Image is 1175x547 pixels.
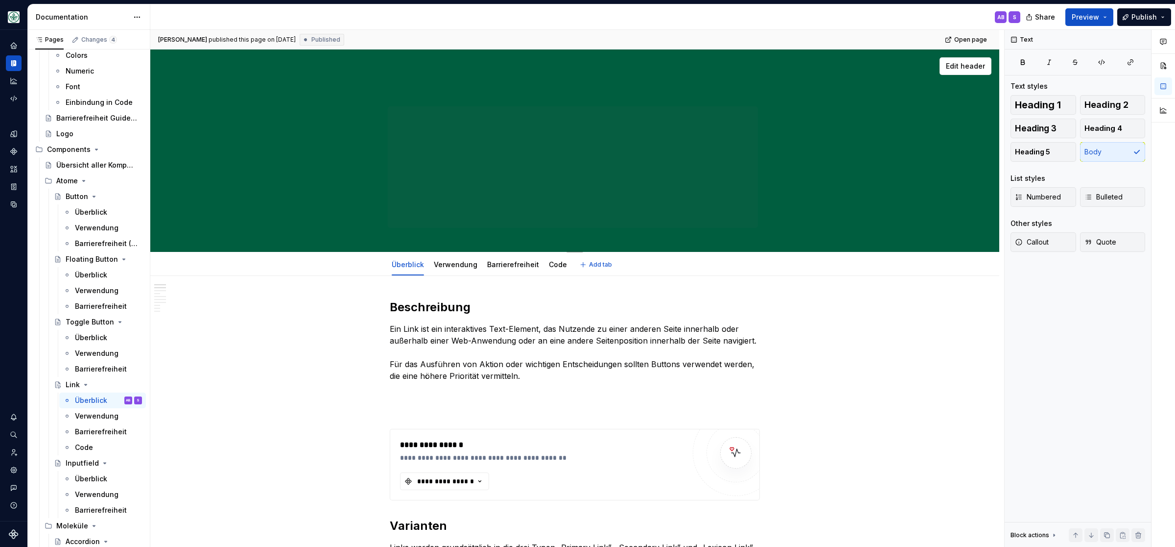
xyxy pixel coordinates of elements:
button: Heading 3 [1010,119,1076,138]
a: Components [6,144,22,159]
div: Block actions [1010,531,1049,539]
a: Überblick [59,267,146,283]
div: Verwendung [430,254,481,274]
div: Code automation [6,91,22,106]
div: AB [126,396,131,405]
div: Atome [41,173,146,189]
p: Ein Link ist ein interaktives Text-Element, das Nutzende zu einer anderen Seite innerhalb oder au... [390,323,760,382]
div: Barrierefreiheit [483,254,543,274]
div: Moleküle [41,518,146,534]
span: Heading 2 [1084,100,1128,110]
span: Heading 4 [1084,124,1122,133]
a: Verwendung [434,260,477,269]
button: Notifications [6,409,22,425]
h2: Varianten [390,518,760,534]
a: Toggle Button [50,314,146,330]
div: Home [6,38,22,53]
span: [PERSON_NAME] [158,36,207,44]
span: Quote [1084,237,1116,247]
span: Published [311,36,340,44]
a: Supernova Logo [9,529,19,539]
button: Numbered [1010,187,1076,207]
div: S [1013,13,1016,21]
div: Changes [81,36,117,44]
a: Assets [6,161,22,177]
div: Code [75,443,93,452]
div: Text styles [1010,81,1048,91]
a: Open page [942,33,991,47]
div: Atome [56,176,78,186]
a: Verwendung [59,487,146,502]
div: Barrierefreiheit [75,301,127,311]
div: Einbindung in Code [66,98,133,107]
div: Pages [35,36,64,44]
a: Barrierefreiheit [59,502,146,518]
span: 4 [109,36,117,44]
div: Überblick [75,474,107,484]
button: Edit header [940,57,991,75]
div: Verwendung [75,348,118,358]
a: Übersicht aller Komponenten [41,157,146,173]
div: Überblick [75,207,107,217]
div: S [137,396,140,405]
span: Open page [954,36,987,44]
div: Überblick [75,333,107,343]
div: Toggle Button [66,317,114,327]
button: Preview [1065,8,1113,26]
a: Überblick [59,471,146,487]
h2: Beschreibung [390,299,760,315]
a: Invite team [6,445,22,460]
div: Documentation [36,12,128,22]
div: Code [545,254,571,274]
textarea: Ein Link ist ein interaktives Text-Element, das Nutzende zu einer anderen Seite innerhalb oder au... [388,106,758,228]
button: Quote [1080,232,1146,252]
div: Logo [56,129,73,139]
button: Add tab [577,258,616,272]
button: Heading 2 [1080,95,1146,115]
div: Other styles [1010,219,1052,228]
span: Heading 1 [1015,100,1061,110]
textarea: Link [388,81,758,104]
a: Verwendung [59,283,146,298]
a: Documentation [6,55,22,71]
a: Barrierefreiheit [59,424,146,440]
div: published this page on [DATE] [209,36,296,44]
a: Button [50,189,146,204]
button: Search ⌘K [6,427,22,443]
div: Barrierefreiheit [75,427,127,437]
button: Publish [1117,8,1171,26]
div: Design tokens [6,126,22,142]
a: Barrierefreiheit (WIP) [59,236,146,251]
div: Überblick [388,254,428,274]
span: Edit header [946,61,985,71]
div: Font [66,82,80,92]
span: Callout [1015,237,1049,247]
div: Colors [66,50,88,60]
div: Floating Button [66,254,118,264]
div: Verwendung [75,411,118,421]
a: Code [59,440,146,455]
a: Numeric [50,63,146,79]
a: Link [50,377,146,393]
button: Contact support [6,480,22,496]
div: Button [66,192,88,201]
div: Components [47,145,91,154]
span: Heading 3 [1015,124,1057,133]
a: Barrierefreiheit [59,298,146,314]
button: Heading 5 [1010,142,1076,162]
a: Settings [6,462,22,478]
a: Code [549,260,567,269]
div: Numeric [66,66,94,76]
span: Share [1035,12,1055,22]
a: Einbindung in Code [50,95,146,110]
div: Accordion [66,537,100,547]
a: Barrierefreiheit [59,361,146,377]
span: Publish [1131,12,1157,22]
a: Storybook stories [6,179,22,195]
